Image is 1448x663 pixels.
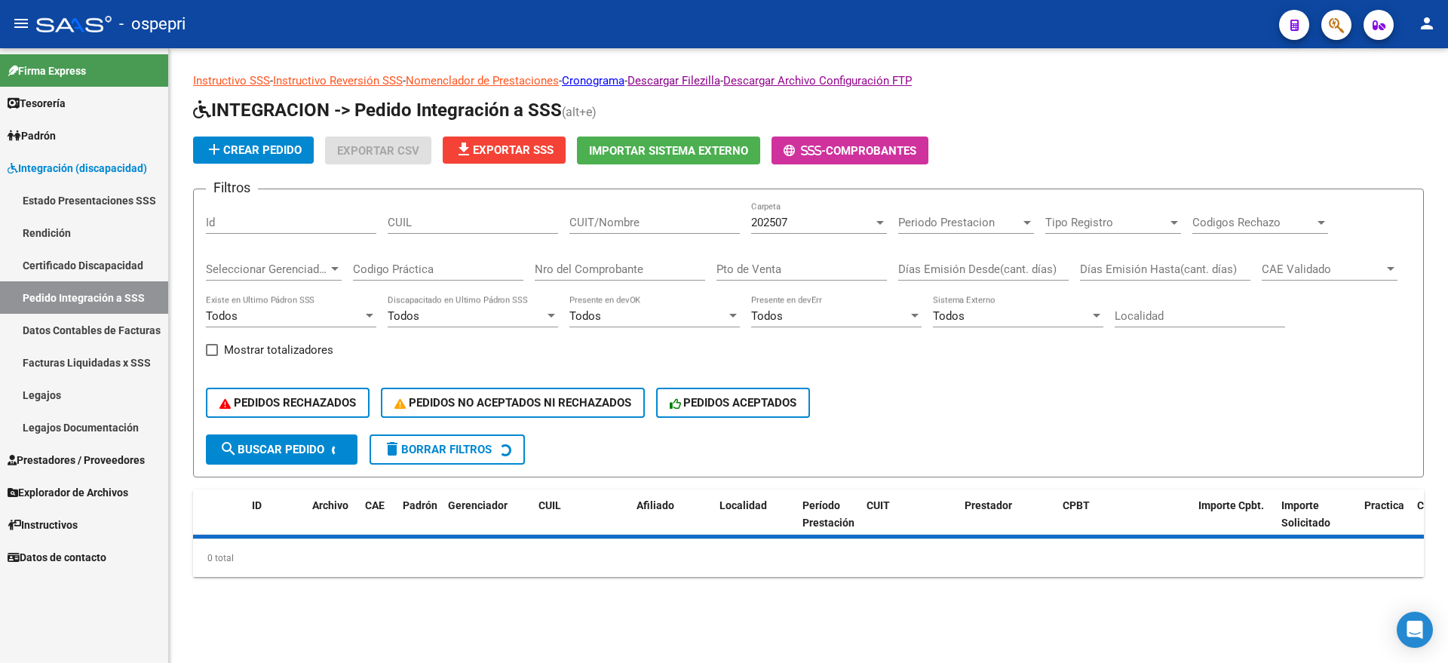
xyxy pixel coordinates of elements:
span: Periodo Prestacion [898,216,1020,229]
span: PEDIDOS NO ACEPTADOS NI RECHAZADOS [394,396,631,410]
datatable-header-cell: Período Prestación [796,490,861,556]
datatable-header-cell: Importe Solicitado [1275,490,1358,556]
span: Instructivos [8,517,78,533]
datatable-header-cell: Padrón [397,490,442,556]
datatable-header-cell: CPBT [1057,490,1192,556]
button: -Comprobantes [772,137,928,164]
div: Open Intercom Messenger [1397,612,1433,648]
span: Todos [206,309,238,323]
span: Prestadores / Proveedores [8,452,145,468]
span: Importe Cpbt. [1198,499,1264,511]
p: - - - - - [193,72,1424,89]
span: CUIL [538,499,561,511]
datatable-header-cell: Afiliado [630,490,713,556]
span: Localidad [719,499,767,511]
datatable-header-cell: CUIL [532,490,630,556]
span: Tipo Registro [1045,216,1167,229]
a: Descargar Filezilla [627,74,720,87]
datatable-header-cell: Prestador [959,490,1057,556]
a: Descargar Archivo Configuración FTP [723,74,912,87]
span: PEDIDOS RECHAZADOS [219,396,356,410]
span: - ospepri [119,8,186,41]
button: Exportar SSS [443,137,566,164]
span: Exportar SSS [455,143,554,157]
span: Explorador de Archivos [8,484,128,501]
span: CAE Validado [1262,262,1384,276]
span: INTEGRACION -> Pedido Integración a SSS [193,100,562,121]
button: PEDIDOS RECHAZADOS [206,388,370,418]
span: Todos [388,309,419,323]
button: Importar Sistema Externo [577,137,760,164]
span: Exportar CSV [337,144,419,158]
mat-icon: person [1418,14,1436,32]
span: Datos de contacto [8,549,106,566]
span: 202507 [751,216,787,229]
datatable-header-cell: ID [246,490,306,556]
span: Integración (discapacidad) [8,160,147,176]
mat-icon: search [219,440,238,458]
span: Todos [569,309,601,323]
span: Prestador [965,499,1012,511]
span: Período Prestación [802,499,854,529]
span: Comprobantes [826,144,916,158]
span: Codigos Rechazo [1192,216,1315,229]
span: Firma Express [8,63,86,79]
span: Practica [1364,499,1404,511]
span: Archivo [312,499,348,511]
mat-icon: file_download [455,140,473,158]
span: (alt+e) [562,105,597,119]
span: Borrar Filtros [383,443,492,456]
span: Crear Pedido [205,143,302,157]
span: Todos [933,309,965,323]
datatable-header-cell: Gerenciador [442,490,532,556]
span: Tesorería [8,95,66,112]
a: Instructivo Reversión SSS [273,74,403,87]
datatable-header-cell: CAE [359,490,397,556]
span: ID [252,499,262,511]
span: - [784,144,826,158]
span: Importar Sistema Externo [589,144,748,158]
span: PEDIDOS ACEPTADOS [670,396,797,410]
mat-icon: add [205,140,223,158]
a: Nomenclador de Prestaciones [406,74,559,87]
h3: Filtros [206,177,258,198]
a: Instructivo SSS [193,74,270,87]
span: Todos [751,309,783,323]
button: Crear Pedido [193,137,314,164]
datatable-header-cell: Practica [1358,490,1411,556]
mat-icon: menu [12,14,30,32]
a: Cronograma [562,74,624,87]
span: Buscar Pedido [219,443,324,456]
div: 0 total [193,539,1424,577]
button: Borrar Filtros [370,434,525,465]
span: CUIT [867,499,890,511]
span: Seleccionar Gerenciador [206,262,328,276]
span: Padrón [403,499,437,511]
span: Importe Solicitado [1281,499,1330,529]
span: Afiliado [637,499,674,511]
datatable-header-cell: Importe Cpbt. [1192,490,1275,556]
datatable-header-cell: Archivo [306,490,359,556]
button: Buscar Pedido [206,434,357,465]
span: Padrón [8,127,56,144]
span: CAE [365,499,385,511]
button: PEDIDOS ACEPTADOS [656,388,811,418]
datatable-header-cell: CUIT [861,490,959,556]
span: Mostrar totalizadores [224,341,333,359]
button: PEDIDOS NO ACEPTADOS NI RECHAZADOS [381,388,645,418]
span: Gerenciador [448,499,508,511]
button: Exportar CSV [325,137,431,164]
datatable-header-cell: Localidad [713,490,796,556]
span: CPBT [1063,499,1090,511]
mat-icon: delete [383,440,401,458]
